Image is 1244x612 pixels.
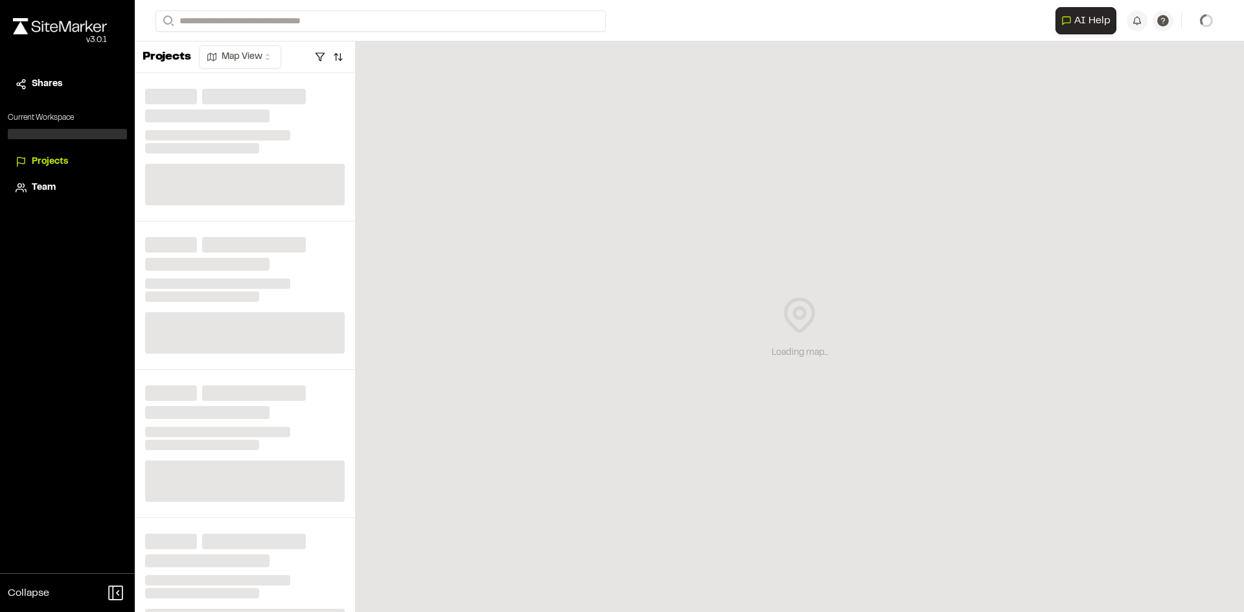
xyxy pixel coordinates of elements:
[155,10,179,32] button: Search
[16,181,119,195] a: Team
[143,49,191,66] p: Projects
[1074,13,1111,28] span: AI Help
[32,155,68,169] span: Projects
[16,77,119,91] a: Shares
[13,18,107,34] img: rebrand.png
[13,34,107,46] div: Oh geez...please don't...
[8,112,127,124] p: Current Workspace
[1055,7,1116,34] button: Open AI Assistant
[1055,7,1122,34] div: Open AI Assistant
[32,77,62,91] span: Shares
[8,585,49,601] span: Collapse
[16,155,119,169] a: Projects
[772,346,828,360] div: Loading map...
[32,181,56,195] span: Team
